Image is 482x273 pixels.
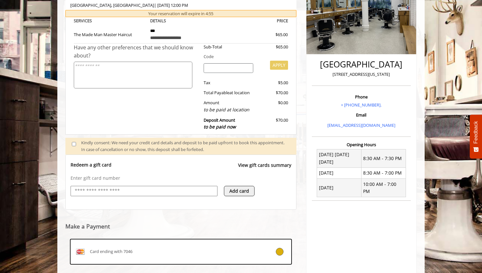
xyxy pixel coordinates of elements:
div: $65.00 [252,31,288,38]
p: Redeem a gift card [71,162,111,168]
div: Your reservation will expire in 4:55 [65,10,296,17]
td: The Made Man Master Haircut [74,25,145,44]
td: [DATE] [317,167,361,178]
td: [DATE] [317,179,361,197]
h3: Phone [313,95,409,99]
div: $70.00 [258,117,288,131]
span: Card ending with 7046 [90,248,132,255]
b: [GEOGRAPHIC_DATA] | [DATE] 12:00 PM [70,2,188,8]
h3: Email [313,113,409,117]
div: Code [199,53,288,60]
div: $65.00 [258,44,288,50]
span: , [GEOGRAPHIC_DATA] [111,2,154,8]
a: View gift cards summary [238,162,291,175]
span: at location [229,90,250,96]
div: Tax [199,79,258,86]
p: Enter gift card number [71,175,291,181]
td: [DATE] [DATE] [DATE] [317,149,361,167]
span: to be paid now [204,124,236,130]
div: $70.00 [258,89,288,96]
div: $5.00 [258,79,288,86]
span: Feedback [473,121,479,144]
img: MASTERCARD [75,247,85,257]
a: [EMAIL_ADDRESS][DOMAIN_NAME] [327,122,395,128]
div: Kindly consent: We need your credit card details and deposit to be paid upfront to book this appo... [81,139,290,153]
span: S [90,18,92,24]
div: to be paid at location [204,106,254,113]
div: Have any other preferences that we should know about? [74,44,199,60]
div: Total Payable [199,89,258,96]
label: Make a Payment [65,223,110,229]
h3: Opening Hours [312,142,411,147]
td: 10:00 AM - 7:00 PM [361,179,406,197]
button: Feedback - Show survey [470,115,482,158]
div: Sub-Total [199,44,258,50]
div: $0.00 [258,99,288,113]
h2: [GEOGRAPHIC_DATA] [313,60,409,69]
p: [STREET_ADDRESS][US_STATE] [313,71,409,78]
td: 8:30 AM - 7:30 PM [361,149,406,167]
a: + [PHONE_NUMBER]. [341,102,381,108]
button: Add card [224,186,255,196]
th: SERVICE [74,17,145,25]
button: APPLY [270,61,288,70]
div: Amount [199,99,258,113]
th: PRICE [217,17,288,25]
b: Deposit Amount [204,117,236,130]
th: DETAILS [145,17,217,25]
td: 8:30 AM - 7:00 PM [361,167,406,178]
